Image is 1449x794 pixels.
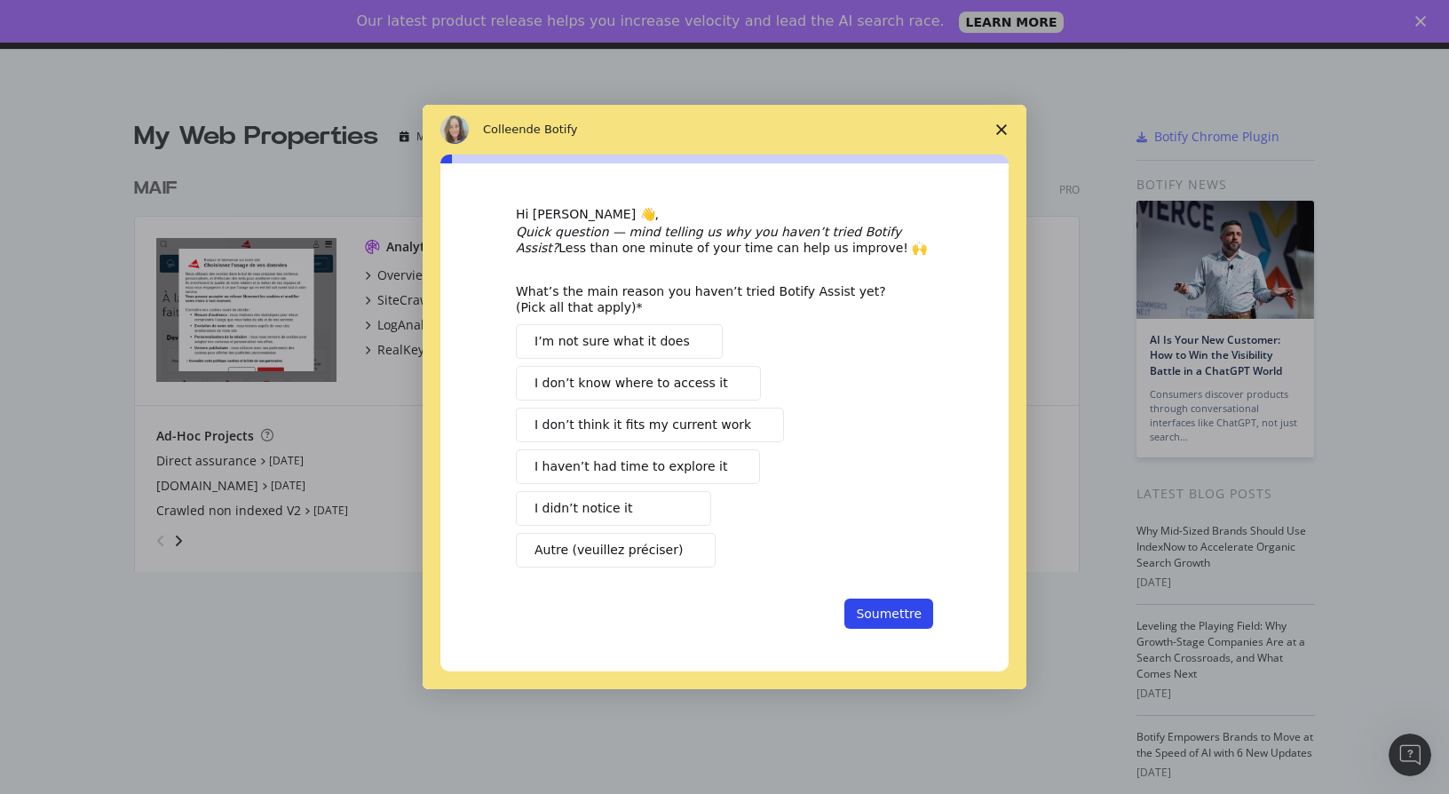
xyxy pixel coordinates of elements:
div: Hi [PERSON_NAME] 👋, [516,206,933,224]
div: Less than one minute of your time can help us improve! 🙌 [516,224,933,256]
span: de Botify [527,123,578,136]
span: I’m not sure what it does [534,332,690,351]
span: I don’t think it fits my current work [534,416,751,434]
span: I haven’t had time to explore it [534,457,727,476]
span: Fermer l'enquête [977,105,1026,155]
i: Quick question — mind telling us why you haven’t tried Botify Assist? [516,225,901,255]
div: Our latest product release helps you increase velocity and lead the AI search race. [357,12,945,30]
div: Fermer [1415,16,1433,27]
span: Colleen [483,123,527,136]
div: What’s the main reason you haven’t tried Botify Assist yet? (Pick all that apply) [516,283,907,315]
button: Soumettre [844,599,933,629]
button: I haven’t had time to explore it [516,449,760,484]
button: Autre (veuillez préciser) [516,533,716,568]
img: Profile image for Colleen [440,115,469,144]
button: I’m not sure what it does [516,324,723,359]
span: Autre (veuillez préciser) [534,541,683,560]
button: I didn’t notice it [516,491,711,526]
button: I don’t think it fits my current work [516,408,784,442]
button: I don’t know where to access it [516,366,761,401]
span: I don’t know where to access it [534,374,728,393]
span: I didn’t notice it [534,499,632,518]
a: LEARN MORE [959,12,1065,33]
